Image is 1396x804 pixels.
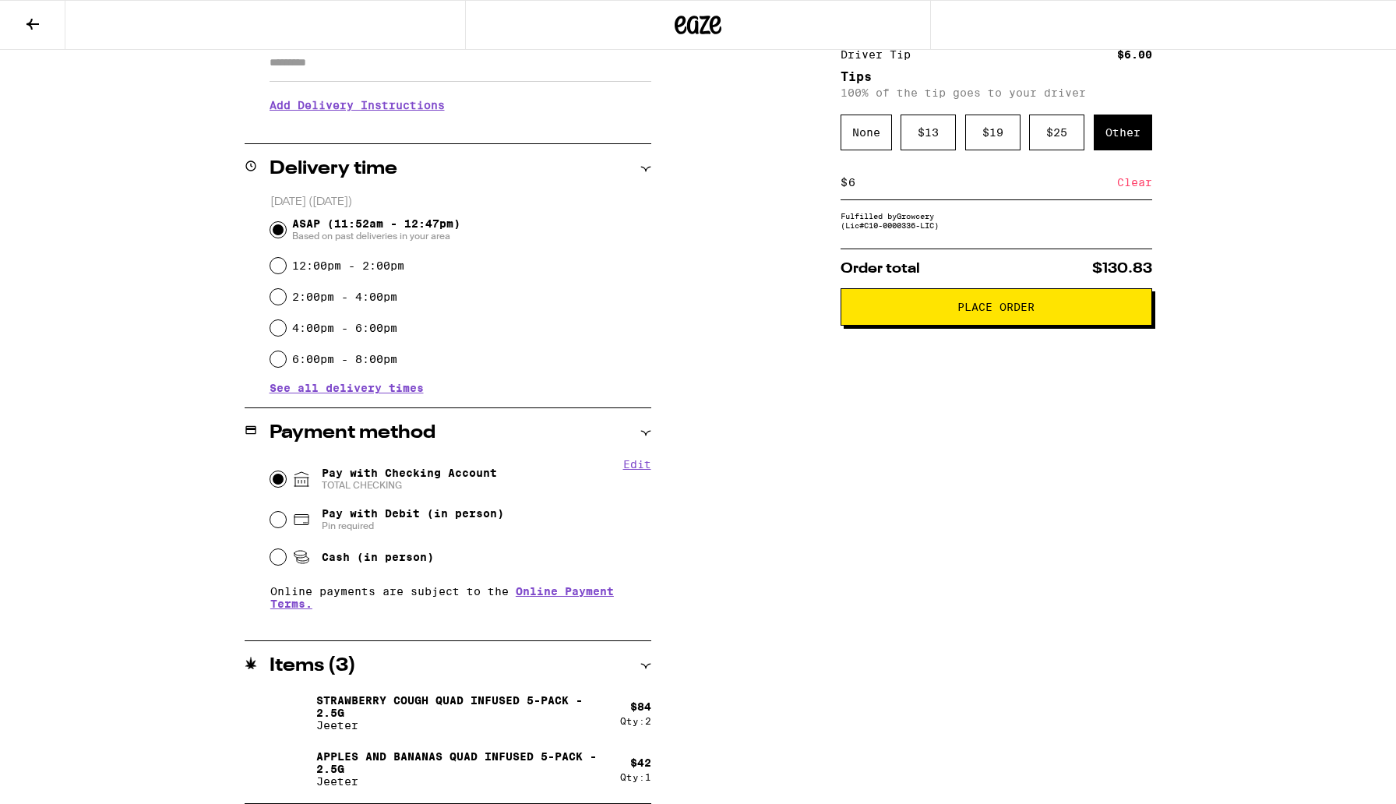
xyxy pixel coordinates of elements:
button: Place Order [841,288,1152,326]
button: See all delivery times [270,383,424,393]
label: 6:00pm - 8:00pm [292,353,397,365]
span: TOTAL CHECKING [322,479,497,492]
div: $ 19 [965,115,1021,150]
div: $ 25 [1029,115,1084,150]
div: $ 13 [901,115,956,150]
span: Place Order [957,301,1035,312]
div: $ [841,165,848,199]
span: Pin required [322,520,504,532]
input: 0 [848,175,1117,189]
div: Other [1094,115,1152,150]
p: Jeeter [316,719,608,732]
span: Cash (in person) [322,551,434,563]
div: Fulfilled by Growcery (Lic# C10-0000336-LIC ) [841,211,1152,230]
p: Apples and Bananas Quad Infused 5-Pack - 2.5g [316,750,608,775]
h3: Add Delivery Instructions [270,87,651,123]
h2: Payment method [270,424,435,443]
span: Based on past deliveries in your area [292,230,460,242]
div: $ 84 [630,700,651,713]
span: ASAP (11:52am - 12:47pm) [292,217,460,242]
span: $130.83 [1092,262,1152,276]
h2: Items ( 3 ) [270,657,356,675]
span: Pay with Checking Account [322,467,497,492]
div: None [841,115,892,150]
label: 12:00pm - 2:00pm [292,259,404,272]
img: Apples and Bananas Quad Infused 5-Pack - 2.5g [270,747,313,791]
h5: Tips [841,71,1152,83]
p: Online payments are subject to the [270,585,651,610]
p: We'll contact you at [PHONE_NUMBER] when we arrive [270,123,651,136]
p: [DATE] ([DATE]) [270,195,651,210]
div: Driver Tip [841,49,922,60]
label: 2:00pm - 4:00pm [292,291,397,303]
p: Strawberry Cough Quad Infused 5-Pack - 2.5g [316,694,608,719]
div: Clear [1117,165,1152,199]
p: 100% of the tip goes to your driver [841,86,1152,99]
div: $ 42 [630,756,651,769]
span: Pay with Debit (in person) [322,507,504,520]
div: Qty: 1 [620,772,651,782]
h2: Delivery time [270,160,397,178]
img: Strawberry Cough Quad Infused 5-Pack - 2.5g [270,691,313,735]
label: 4:00pm - 6:00pm [292,322,397,334]
span: Order total [841,262,920,276]
div: $6.00 [1117,49,1152,60]
div: Qty: 2 [620,716,651,726]
p: Jeeter [316,775,608,788]
span: Hi. Need any help? [9,11,112,23]
a: Online Payment Terms. [270,585,614,610]
button: Edit [623,458,651,471]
